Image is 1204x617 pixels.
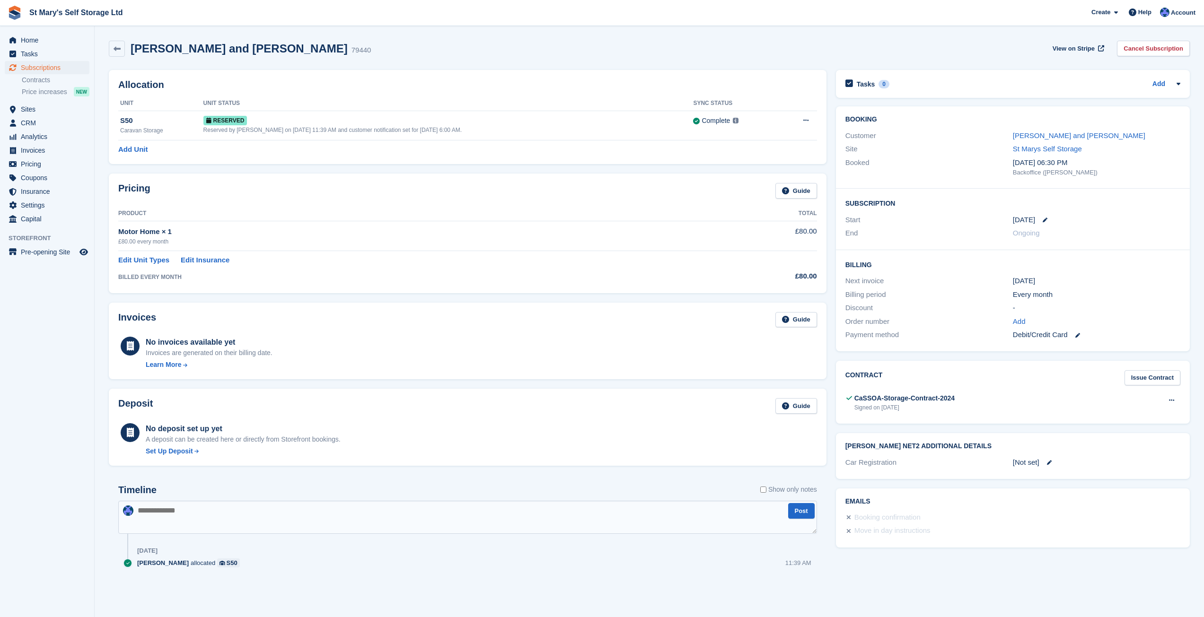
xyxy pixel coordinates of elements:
[21,34,78,47] span: Home
[118,273,703,281] div: BILLED EVERY MONTH
[203,96,694,111] th: Unit Status
[760,485,817,495] label: Show only notes
[118,398,153,414] h2: Deposit
[21,212,78,226] span: Capital
[123,505,133,516] img: Matthew Keenan
[845,330,1013,340] div: Payment method
[21,103,78,116] span: Sites
[120,115,203,126] div: S50
[845,260,1180,269] h2: Billing
[146,348,272,358] div: Invoices are generated on their billing date.
[775,183,817,199] a: Guide
[845,276,1013,287] div: Next invoice
[5,116,89,130] a: menu
[217,558,240,567] a: S50
[5,185,89,198] a: menu
[5,34,89,47] a: menu
[21,130,78,143] span: Analytics
[118,79,817,90] h2: Allocation
[5,199,89,212] a: menu
[5,245,89,259] a: menu
[203,126,694,134] div: Reserved by [PERSON_NAME] on [DATE] 11:39 AM and customer notification set for [DATE] 6:00 AM.
[21,116,78,130] span: CRM
[1152,79,1165,90] a: Add
[703,206,817,221] th: Total
[22,76,89,85] a: Contracts
[21,61,78,74] span: Subscriptions
[733,118,738,123] img: icon-info-grey-7440780725fd019a000dd9b08b2336e03edf1995a4989e88bcd33f0948082b44.svg
[21,171,78,184] span: Coupons
[845,144,1013,155] div: Site
[1125,370,1180,386] a: Issue Contract
[775,312,817,328] a: Guide
[854,403,955,412] div: Signed on [DATE]
[845,116,1180,123] h2: Booking
[21,157,78,171] span: Pricing
[5,144,89,157] a: menu
[703,271,817,282] div: £80.00
[854,512,921,523] div: Booking confirmation
[1013,289,1180,300] div: Every month
[1013,215,1035,226] time: 2025-08-22 00:00:00 UTC
[1171,8,1195,17] span: Account
[146,446,193,456] div: Set Up Deposit
[21,144,78,157] span: Invoices
[788,503,815,519] button: Post
[21,199,78,212] span: Settings
[879,80,889,88] div: 0
[702,116,730,126] div: Complete
[1013,131,1145,139] a: [PERSON_NAME] and [PERSON_NAME]
[118,226,703,237] div: Motor Home × 1
[1013,330,1180,340] div: Debit/Credit Card
[120,126,203,135] div: Caravan Storage
[1049,41,1106,56] a: View on Stripe
[1053,44,1095,53] span: View on Stripe
[26,5,127,20] a: St Mary's Self Storage Ltd
[1013,316,1026,327] a: Add
[118,312,156,328] h2: Invoices
[1091,8,1110,17] span: Create
[1013,457,1180,468] div: [Not set]
[5,47,89,61] a: menu
[845,316,1013,327] div: Order number
[9,234,94,243] span: Storefront
[854,525,931,537] div: Move in day instructions
[22,87,89,97] a: Price increases NEW
[22,87,67,96] span: Price increases
[845,370,883,386] h2: Contract
[227,558,237,567] div: S50
[845,303,1013,313] div: Discount
[131,42,348,55] h2: [PERSON_NAME] and [PERSON_NAME]
[137,558,189,567] span: [PERSON_NAME]
[118,144,148,155] a: Add Unit
[181,255,229,266] a: Edit Insurance
[118,237,703,246] div: £80.00 every month
[146,423,341,435] div: No deposit set up yet
[74,87,89,96] div: NEW
[146,435,341,444] p: A deposit can be created here or directly from Storefront bookings.
[352,45,371,56] div: 79440
[146,337,272,348] div: No invoices available yet
[118,96,203,111] th: Unit
[5,61,89,74] a: menu
[1013,276,1180,287] div: [DATE]
[845,457,1013,468] div: Car Registration
[1117,41,1190,56] a: Cancel Subscription
[118,485,157,495] h2: Timeline
[118,183,150,199] h2: Pricing
[203,116,247,125] span: Reserved
[21,185,78,198] span: Insurance
[21,47,78,61] span: Tasks
[1013,168,1180,177] div: Backoffice ([PERSON_NAME])
[1013,303,1180,313] div: -
[146,360,181,370] div: Learn More
[854,393,955,403] div: CaSSOA-Storage-Contract-2024
[857,80,875,88] h2: Tasks
[785,558,811,567] div: 11:39 AM
[78,246,89,258] a: Preview store
[5,103,89,116] a: menu
[845,215,1013,226] div: Start
[1138,8,1151,17] span: Help
[21,245,78,259] span: Pre-opening Site
[845,228,1013,239] div: End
